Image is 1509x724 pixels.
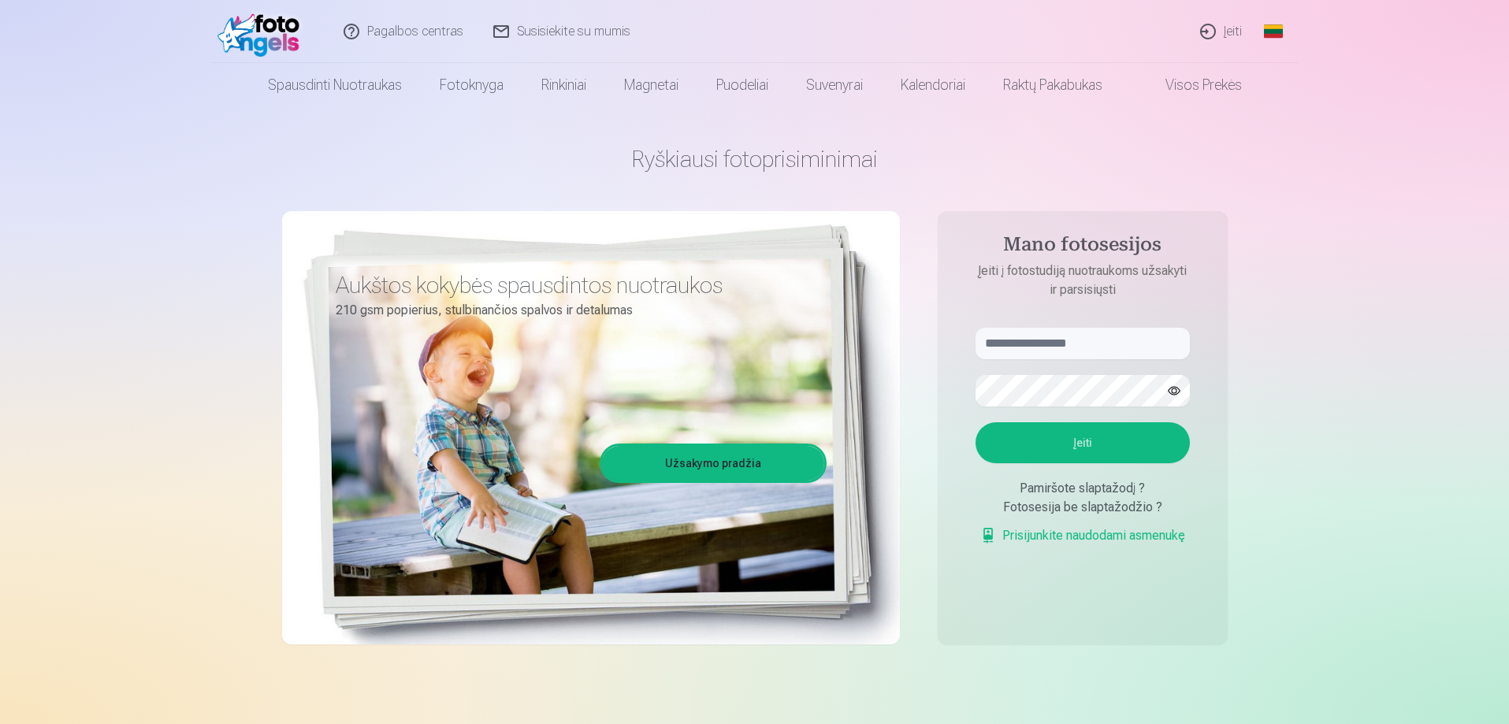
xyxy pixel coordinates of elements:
a: Suvenyrai [787,63,882,107]
a: Magnetai [605,63,697,107]
h3: Aukštos kokybės spausdintos nuotraukos [336,271,815,299]
p: Įeiti į fotostudiją nuotraukoms užsakyti ir parsisiųsti [960,262,1206,299]
a: Kalendoriai [882,63,984,107]
a: Fotoknyga [421,63,522,107]
a: Visos prekės [1121,63,1261,107]
p: 210 gsm popierius, stulbinančios spalvos ir detalumas [336,299,815,321]
h4: Mano fotosesijos [960,233,1206,262]
h1: Ryškiausi fotoprisiminimai [282,145,1228,173]
a: Prisijunkite naudodami asmenukę [980,526,1185,545]
a: Spausdinti nuotraukas [249,63,421,107]
img: /fa2 [217,6,308,57]
button: Įeiti [976,422,1190,463]
a: Rinkiniai [522,63,605,107]
a: Raktų pakabukas [984,63,1121,107]
div: Pamiršote slaptažodį ? [976,479,1190,498]
a: Užsakymo pradžia [602,446,824,481]
a: Puodeliai [697,63,787,107]
div: Fotosesija be slaptažodžio ? [976,498,1190,517]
